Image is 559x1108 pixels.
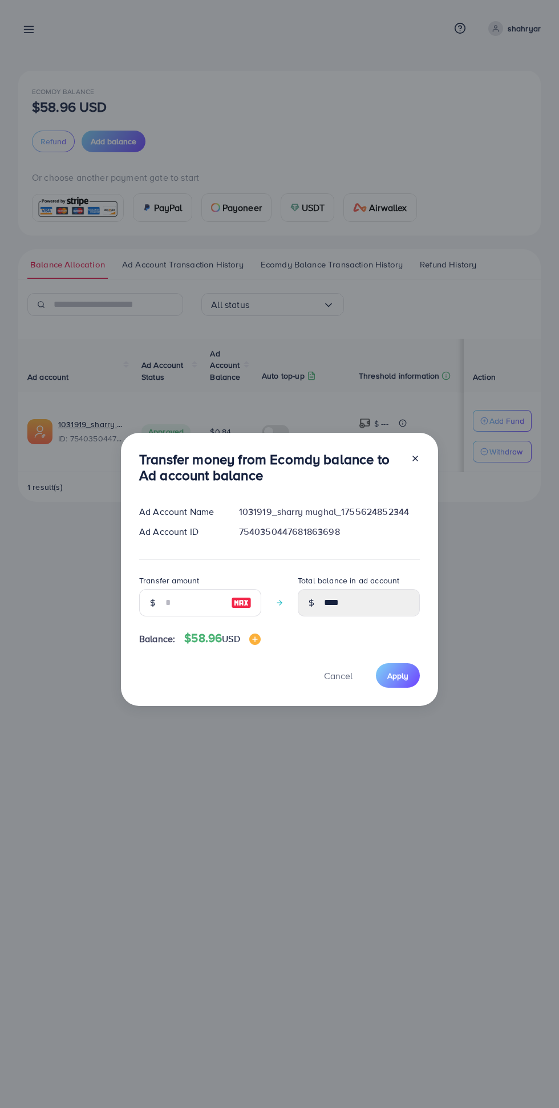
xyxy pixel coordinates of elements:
img: image [249,634,261,645]
button: Cancel [310,663,367,688]
img: image [231,596,252,610]
div: 7540350447681863698 [230,525,429,538]
div: Ad Account ID [130,525,230,538]
h4: $58.96 [184,631,260,646]
label: Total balance in ad account [298,575,399,586]
div: Ad Account Name [130,505,230,518]
h3: Transfer money from Ecomdy balance to Ad account balance [139,451,402,484]
div: 1031919_sharry mughal_1755624852344 [230,505,429,518]
span: USD [222,632,240,645]
span: Balance: [139,632,175,646]
span: Cancel [324,669,353,682]
label: Transfer amount [139,575,199,586]
span: Apply [387,670,408,681]
button: Apply [376,663,420,688]
iframe: Chat [511,1057,550,1099]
